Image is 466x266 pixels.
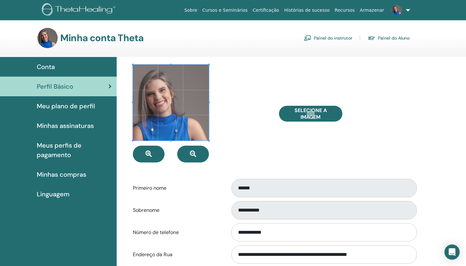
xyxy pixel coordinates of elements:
img: logo.png [42,3,118,17]
label: Número de telefone [128,226,225,238]
a: Certificação [250,4,282,16]
img: chalkboard-teacher.svg [304,35,311,41]
label: Sobrenome [128,204,225,216]
span: Minhas compras [37,170,86,179]
img: default.jpg [392,5,402,15]
span: Meus perfis de pagamento [37,141,112,160]
img: default.jpg [37,28,58,48]
label: Endereço da Rua [128,249,225,261]
a: Sobre [182,4,200,16]
span: Conta [37,62,55,72]
span: Minhas assinaturas [37,121,94,130]
img: graduation-cap.svg [368,35,375,41]
input: Selecione a imagem [307,111,315,116]
span: Perfil Básico [37,82,73,91]
span: Linguagem [37,189,69,199]
label: Primeiro nome [128,182,225,194]
span: Meu plano de perfil [37,101,95,111]
a: Painel do Aluno [368,33,410,43]
span: Selecione a imagem [287,107,334,120]
a: Recursos [332,4,357,16]
a: Armazenar [357,4,386,16]
a: Histórias de sucesso [282,4,332,16]
a: Painel do instrutor [304,33,352,43]
a: Cursos e Seminários [200,4,250,16]
h3: Minha conta Theta [60,32,144,44]
div: Open Intercom Messenger [444,244,460,260]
